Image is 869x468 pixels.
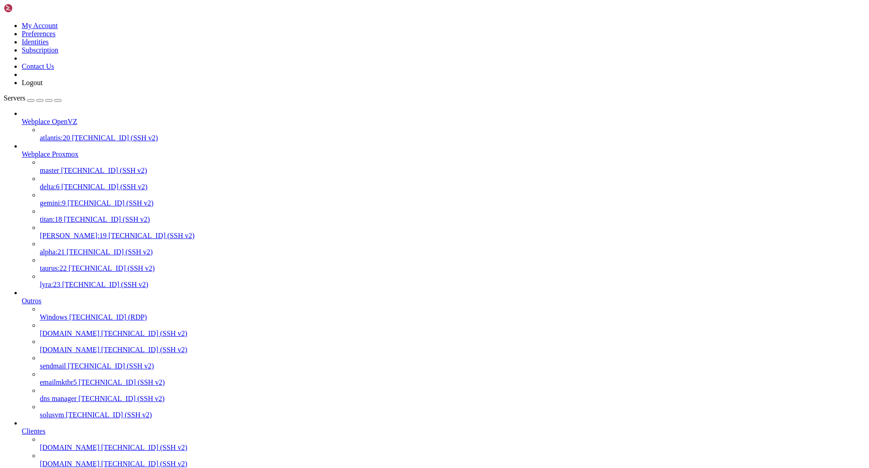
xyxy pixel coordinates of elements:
li: Webplace Proxmox [22,142,865,289]
span: [DOMAIN_NAME] [40,330,100,337]
li: solusvm [TECHNICAL_ID] (SSH v2) [40,403,865,419]
span: [TECHNICAL_ID] (SSH v2) [101,346,187,353]
li: master [TECHNICAL_ID] (SSH v2) [40,158,865,175]
a: taurus:22 [TECHNICAL_ID] (SSH v2) [40,264,865,272]
li: taurus:22 [TECHNICAL_ID] (SSH v2) [40,256,865,272]
span: Webplace Proxmox [22,150,78,158]
span: titan:18 [40,215,62,223]
a: atlantis:20 [TECHNICAL_ID] (SSH v2) [40,134,865,142]
li: alpha:21 [TECHNICAL_ID] (SSH v2) [40,240,865,256]
span: [TECHNICAL_ID] (SSH v2) [101,330,187,337]
span: [TECHNICAL_ID] (SSH v2) [66,411,152,419]
a: Contact Us [22,62,54,70]
span: [TECHNICAL_ID] (SSH v2) [101,460,187,468]
a: Identities [22,38,49,46]
li: gemini:9 [TECHNICAL_ID] (SSH v2) [40,191,865,207]
span: [TECHNICAL_ID] (SSH v2) [61,167,147,174]
span: sendmail [40,362,66,370]
a: [DOMAIN_NAME] [TECHNICAL_ID] (SSH v2) [40,460,865,468]
span: [DOMAIN_NAME] [40,460,100,468]
a: master [TECHNICAL_ID] (SSH v2) [40,167,865,175]
span: taurus:22 [40,264,67,272]
li: [DOMAIN_NAME] [TECHNICAL_ID] (SSH v2) [40,338,865,354]
span: Servers [4,94,25,102]
span: [TECHNICAL_ID] (SSH v2) [67,199,153,207]
span: [TECHNICAL_ID] (SSH v2) [109,232,195,239]
a: gemini:9 [TECHNICAL_ID] (SSH v2) [40,199,865,207]
a: Windows [TECHNICAL_ID] (RDP) [40,313,865,321]
a: Clientes [22,427,865,435]
span: [DOMAIN_NAME] [40,444,100,451]
li: sendmail [TECHNICAL_ID] (SSH v2) [40,354,865,370]
span: lyra:23 [40,281,60,288]
span: [TECHNICAL_ID] (SSH v2) [78,395,164,402]
a: [DOMAIN_NAME] [TECHNICAL_ID] (SSH v2) [40,444,865,452]
span: [TECHNICAL_ID] (SSH v2) [67,248,153,256]
span: [TECHNICAL_ID] (SSH v2) [79,378,165,386]
span: [PERSON_NAME]:19 [40,232,107,239]
a: solusvm [TECHNICAL_ID] (SSH v2) [40,411,865,419]
a: emailmktbr5 [TECHNICAL_ID] (SSH v2) [40,378,865,387]
a: [PERSON_NAME]:19 [TECHNICAL_ID] (SSH v2) [40,232,865,240]
li: [DOMAIN_NAME] [TECHNICAL_ID] (SSH v2) [40,452,865,468]
span: [TECHNICAL_ID] (SSH v2) [64,215,150,223]
li: titan:18 [TECHNICAL_ID] (SSH v2) [40,207,865,224]
a: Subscription [22,46,58,54]
a: Logout [22,79,43,86]
span: emailmktbr5 [40,378,77,386]
a: Preferences [22,30,56,38]
li: Webplace OpenVZ [22,110,865,142]
li: [DOMAIN_NAME] [TECHNICAL_ID] (SSH v2) [40,435,865,452]
a: My Account [22,22,58,29]
a: alpha:21 [TECHNICAL_ID] (SSH v2) [40,248,865,256]
a: [DOMAIN_NAME] [TECHNICAL_ID] (SSH v2) [40,346,865,354]
img: Shellngn [4,4,56,13]
a: [DOMAIN_NAME] [TECHNICAL_ID] (SSH v2) [40,330,865,338]
a: delta:6 [TECHNICAL_ID] (SSH v2) [40,183,865,191]
span: [TECHNICAL_ID] (SSH v2) [72,134,158,142]
li: dns manager [TECHNICAL_ID] (SSH v2) [40,387,865,403]
span: master [40,167,59,174]
span: delta:6 [40,183,60,191]
span: Webplace OpenVZ [22,118,77,125]
span: atlantis:20 [40,134,70,142]
span: gemini:9 [40,199,66,207]
span: [DOMAIN_NAME] [40,346,100,353]
span: Outros [22,297,42,305]
span: [TECHNICAL_ID] (SSH v2) [69,264,155,272]
span: [TECHNICAL_ID] (RDP) [69,313,147,321]
a: Webplace Proxmox [22,150,865,158]
li: emailmktbr5 [TECHNICAL_ID] (SSH v2) [40,370,865,387]
span: [TECHNICAL_ID] (SSH v2) [62,281,148,288]
span: [TECHNICAL_ID] (SSH v2) [62,183,148,191]
li: Outros [22,289,865,419]
a: Webplace OpenVZ [22,118,865,126]
a: dns manager [TECHNICAL_ID] (SSH v2) [40,395,865,403]
li: lyra:23 [TECHNICAL_ID] (SSH v2) [40,272,865,289]
li: [PERSON_NAME]:19 [TECHNICAL_ID] (SSH v2) [40,224,865,240]
a: Servers [4,94,62,102]
span: alpha:21 [40,248,65,256]
a: titan:18 [TECHNICAL_ID] (SSH v2) [40,215,865,224]
span: dns manager [40,395,76,402]
li: [DOMAIN_NAME] [TECHNICAL_ID] (SSH v2) [40,321,865,338]
a: Outros [22,297,865,305]
a: sendmail [TECHNICAL_ID] (SSH v2) [40,362,865,370]
span: [TECHNICAL_ID] (SSH v2) [68,362,154,370]
span: Windows [40,313,67,321]
span: Clientes [22,427,45,435]
span: [TECHNICAL_ID] (SSH v2) [101,444,187,451]
a: lyra:23 [TECHNICAL_ID] (SSH v2) [40,281,865,289]
li: delta:6 [TECHNICAL_ID] (SSH v2) [40,175,865,191]
span: solusvm [40,411,64,419]
li: atlantis:20 [TECHNICAL_ID] (SSH v2) [40,126,865,142]
li: Windows [TECHNICAL_ID] (RDP) [40,305,865,321]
